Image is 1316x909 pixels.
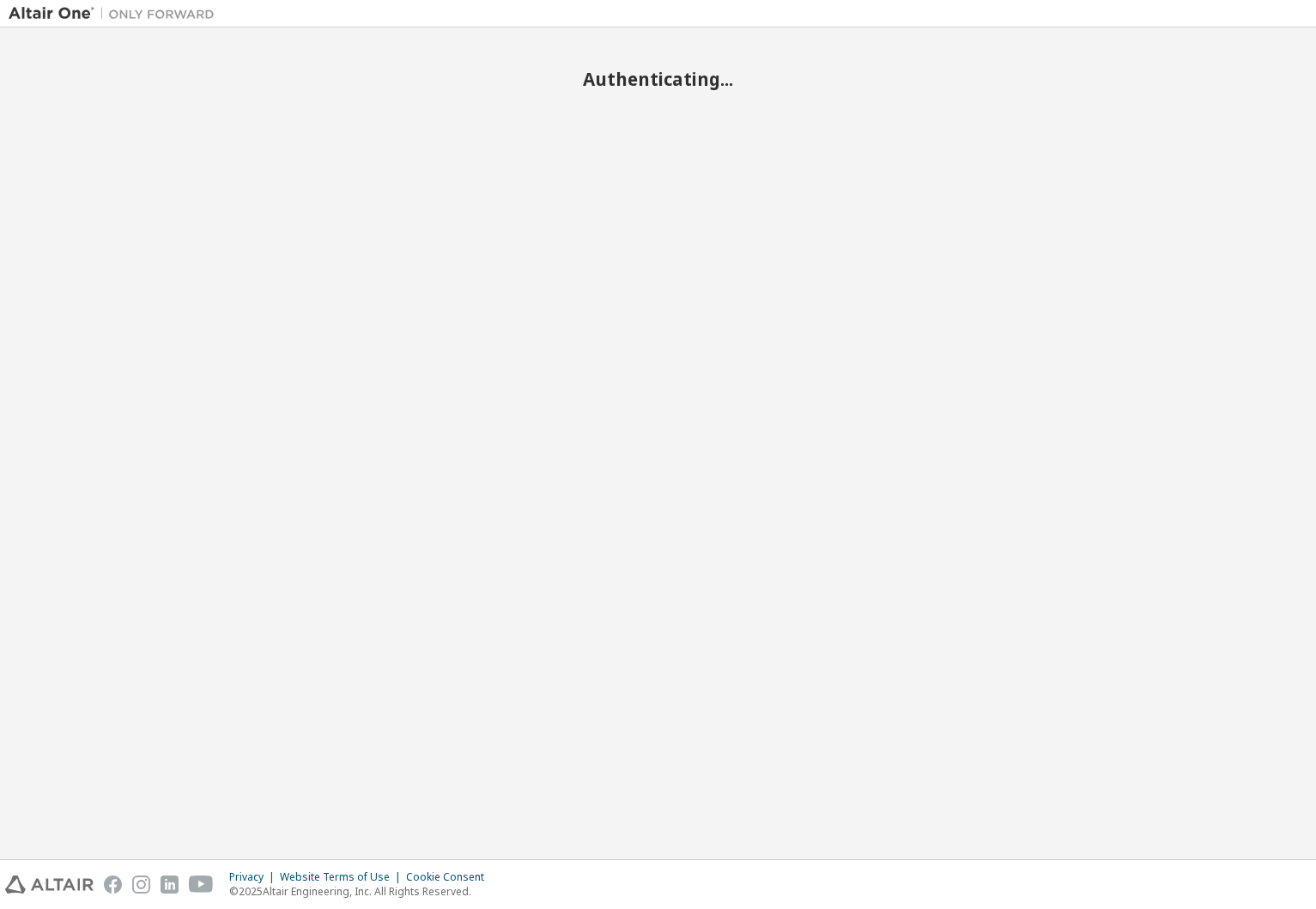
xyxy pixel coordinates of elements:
img: facebook.svg [104,876,122,894]
img: linkedin.svg [161,876,179,894]
img: Altair One [9,5,223,22]
img: youtube.svg [189,876,214,894]
p: © 2025 Altair Engineering, Inc. All Rights Reserved. [229,884,494,899]
div: Website Terms of Use [280,870,406,884]
div: Cookie Consent [406,870,494,884]
h2: Authenticating... [9,68,1307,90]
img: altair_logo.svg [5,876,94,894]
div: Privacy [229,870,280,884]
img: instagram.svg [132,876,150,894]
